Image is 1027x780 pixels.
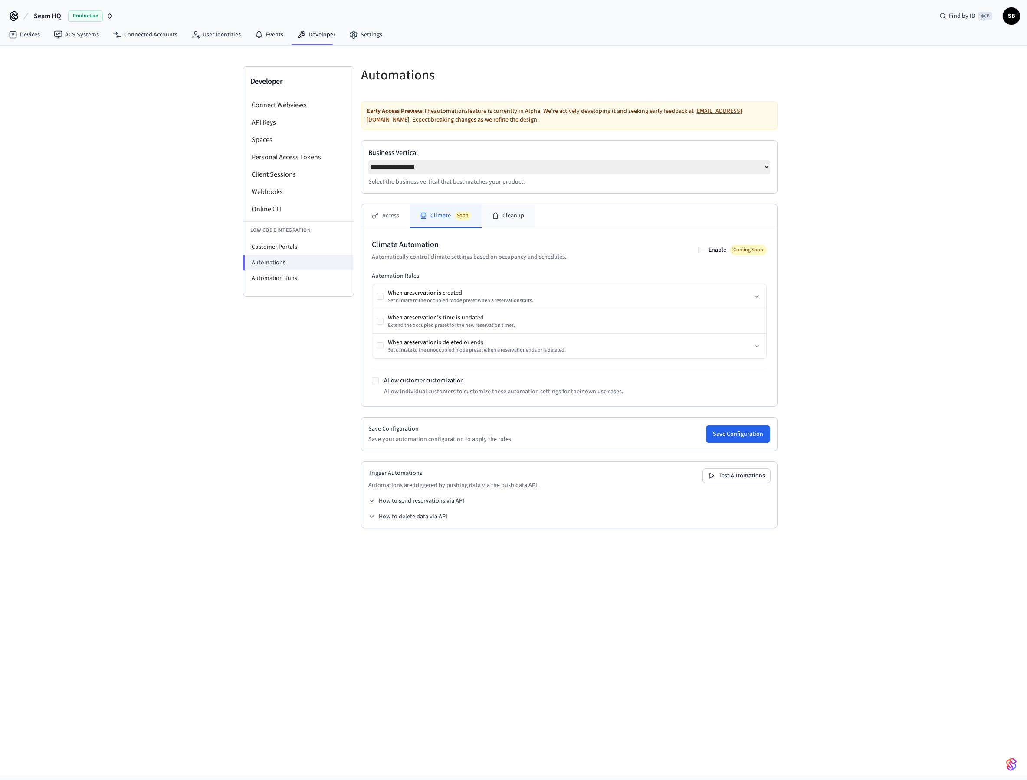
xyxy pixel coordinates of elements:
li: Automation Runs [243,270,354,286]
a: User Identities [184,27,248,43]
button: ClimateSoon [410,204,482,228]
p: Allow individual customers to customize these automation settings for their own use cases. [384,387,623,396]
div: Extend the occupied preset for the new reservation times. [388,322,515,329]
a: ACS Systems [47,27,106,43]
a: Settings [342,27,389,43]
p: Automations are triggered by pushing data via the push data API. [368,481,539,490]
a: Connected Accounts [106,27,184,43]
li: Client Sessions [243,166,354,183]
span: Find by ID [949,12,975,20]
div: When a reservation is created [388,289,533,297]
button: Cleanup [482,204,535,228]
h5: Automations [361,66,564,84]
label: Allow customer customization [384,376,464,385]
span: Seam HQ [34,11,61,21]
h2: Save Configuration [368,425,513,433]
button: How to send reservations via API [368,497,464,505]
button: SB [1003,7,1020,25]
div: Set climate to the unoccupied mode preset when a reservation ends or is deleted. [388,347,566,354]
li: Personal Access Tokens [243,148,354,166]
h2: Climate Automation [372,239,567,251]
li: Spaces [243,131,354,148]
button: How to delete data via API [368,512,447,521]
img: SeamLogoGradient.69752ec5.svg [1006,757,1017,771]
button: Save Configuration [706,425,770,443]
label: Business Vertical [368,148,770,158]
span: Coming Soon [730,245,767,255]
button: Test Automations [703,469,770,483]
button: Access [361,204,410,228]
span: Production [68,10,103,22]
span: Soon [454,211,471,220]
p: Save your automation configuration to apply the rules. [368,435,513,444]
a: Devices [2,27,47,43]
h3: Automation Rules [372,272,767,280]
div: Set climate to the occupied mode preset when a reservation starts. [388,297,533,304]
p: Select the business vertical that best matches your product. [368,178,770,186]
li: Online CLI [243,201,354,218]
span: SB [1004,8,1019,24]
label: Enable [709,246,726,254]
li: Webhooks [243,183,354,201]
p: Automatically control climate settings based on occupancy and schedules. [372,253,567,261]
span: ⌘ K [978,12,992,20]
li: API Keys [243,114,354,131]
li: Low Code Integration [243,221,354,239]
strong: Early Access Preview. [367,107,424,115]
h2: Trigger Automations [368,469,539,477]
div: When a reservation 's time is updated [388,313,515,322]
a: Developer [290,27,342,43]
div: When a reservation is deleted or ends [388,338,566,347]
a: [EMAIL_ADDRESS][DOMAIN_NAME] [367,107,742,124]
li: Connect Webviews [243,96,354,114]
li: Customer Portals [243,239,354,255]
div: Find by ID⌘ K [932,8,999,24]
div: The automations feature is currently in Alpha. We're actively developing it and seeking early fee... [361,101,778,130]
h3: Developer [250,76,347,88]
a: Events [248,27,290,43]
li: Automations [243,255,354,270]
